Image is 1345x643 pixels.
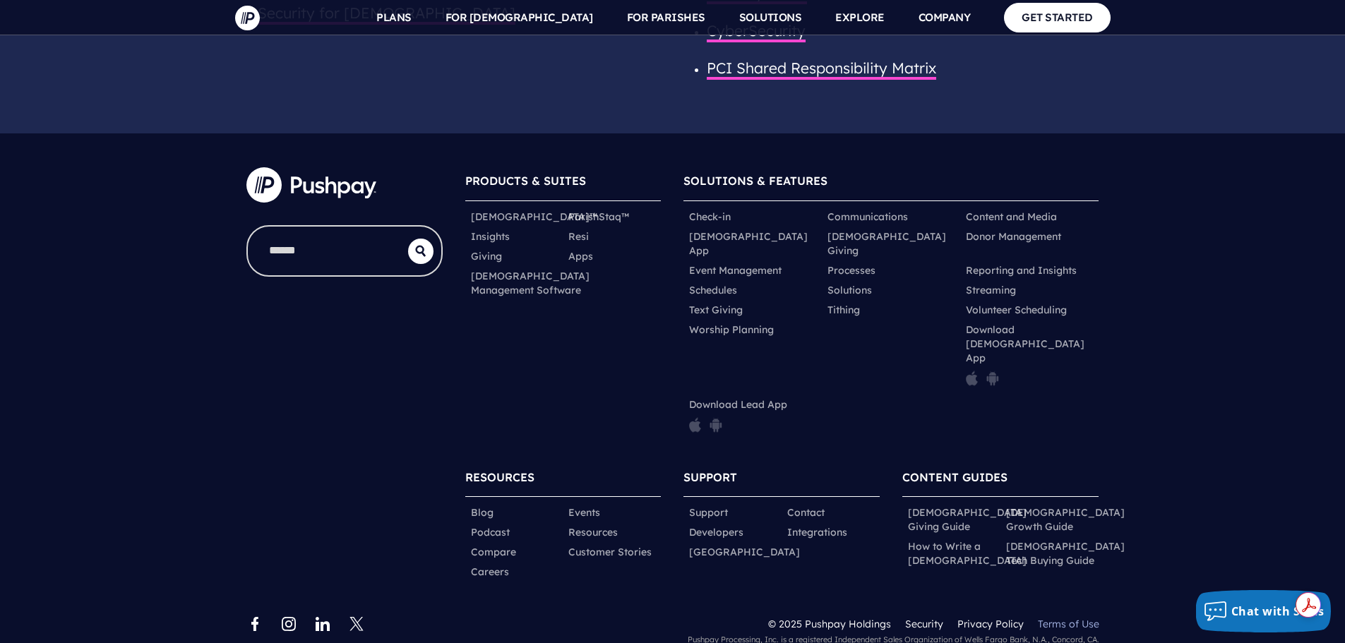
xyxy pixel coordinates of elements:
[568,210,629,224] a: ParishStaq™
[1231,603,1325,619] span: Chat with Sales
[1006,539,1125,567] a: [DEMOGRAPHIC_DATA] Tech Buying Guide
[689,505,728,519] a: Support
[465,167,662,200] h6: PRODUCTS & SUITES
[689,303,743,317] a: Text Giving
[827,263,875,277] a: Processes
[689,263,782,277] a: Event Management
[710,417,722,433] img: pp_icon_gplay.png
[689,323,774,337] a: Worship Planning
[689,417,701,433] img: pp_icon_appstore.png
[827,210,908,224] a: Communications
[471,565,509,579] a: Careers
[966,229,1061,244] a: Donor Management
[568,249,593,263] a: Apps
[787,505,825,519] a: Contact
[707,59,936,77] a: PCI Shared Responsibility Matrix
[966,263,1077,277] a: Reporting and Insights
[827,229,955,258] a: [DEMOGRAPHIC_DATA] Giving
[471,210,597,224] a: [DEMOGRAPHIC_DATA]™
[986,371,999,386] img: pp_icon_gplay.png
[471,525,510,539] a: Podcast
[707,21,806,42] span: CyberSecurity
[465,464,662,497] h6: RESOURCES
[689,229,816,258] a: [DEMOGRAPHIC_DATA] App
[689,210,731,224] a: Check-in
[689,545,800,559] a: [GEOGRAPHIC_DATA]
[827,303,860,317] a: Tithing
[471,229,510,244] a: Insights
[471,505,494,519] a: Blog
[768,618,891,630] span: © 2025 Pushpay Holdings
[683,167,1099,200] h6: SOLUTIONS & FEATURES
[568,505,600,519] a: Events
[908,505,1027,534] a: [DEMOGRAPHIC_DATA] Giving Guide
[689,525,743,539] a: Developers
[960,320,1099,395] li: Download [DEMOGRAPHIC_DATA] App
[568,545,652,559] a: Customer Stories
[787,525,847,539] a: Integrations
[1006,505,1125,534] a: [DEMOGRAPHIC_DATA] Growth Guide
[683,464,880,497] h6: SUPPORT
[1004,3,1111,32] a: GET STARTED
[957,618,1024,630] a: Privacy Policy
[568,525,618,539] a: Resources
[902,464,1099,497] h6: CONTENT GUIDES
[568,229,589,244] a: Resi
[707,21,806,40] a: CyberSecurity
[471,269,590,297] a: [DEMOGRAPHIC_DATA] Management Software
[707,59,936,80] span: PCI Shared Responsibility Matrix
[683,395,822,441] li: Download Lead App
[471,545,516,559] a: Compare
[827,283,872,297] a: Solutions
[1196,590,1332,632] button: Chat with Sales
[966,371,978,386] img: pp_icon_appstore.png
[908,539,1027,567] a: How to Write a [DEMOGRAPHIC_DATA]
[689,283,737,297] a: Schedules
[471,249,502,263] a: Giving
[1038,618,1099,630] a: Terms of Use
[966,210,1057,224] a: Content and Media
[966,303,1067,317] a: Volunteer Scheduling
[905,618,943,630] a: Security
[966,283,1016,297] a: Streaming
